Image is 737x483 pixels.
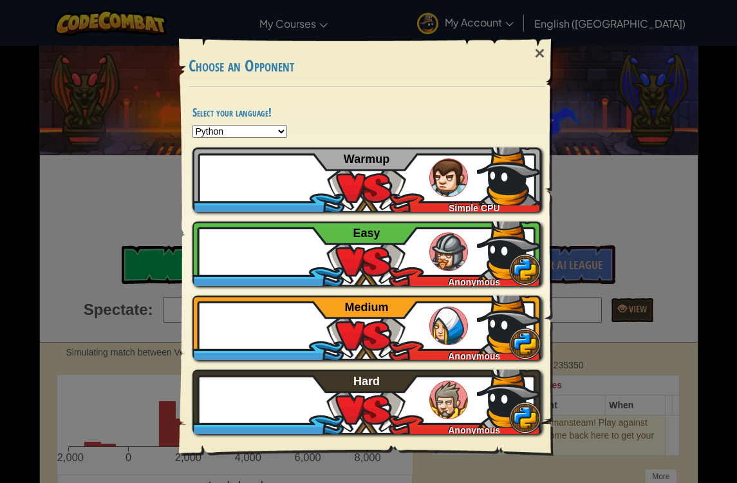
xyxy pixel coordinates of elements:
img: CfqfL6txSWB4AAAAABJRU5ErkJggg== [477,215,541,279]
a: Anonymous [192,222,541,286]
img: humans_ladder_easy.png [429,232,468,271]
span: Medium [345,301,389,314]
div: × [525,35,554,72]
span: Easy [353,227,380,240]
img: CfqfL6txSWB4AAAAABJRU5ErkJggg== [477,363,541,428]
img: humans_ladder_tutorial.png [429,158,468,197]
img: CfqfL6txSWB4AAAAABJRU5ErkJggg== [477,141,541,205]
a: Anonymous [192,296,541,360]
a: Simple CPU [192,147,541,212]
img: CfqfL6txSWB4AAAAABJRU5ErkJggg== [477,289,541,354]
span: Hard [353,375,380,388]
img: humans_ladder_medium.png [429,307,468,345]
h4: Select your language! [192,106,541,118]
a: Anonymous [192,370,541,434]
img: humans_ladder_hard.png [429,381,468,419]
span: Warmup [344,153,389,166]
span: Anonymous [448,425,500,435]
span: Anonymous [448,277,500,287]
span: Simple CPU [449,203,499,213]
span: Anonymous [448,351,500,361]
h3: Choose an Opponent [189,57,545,75]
